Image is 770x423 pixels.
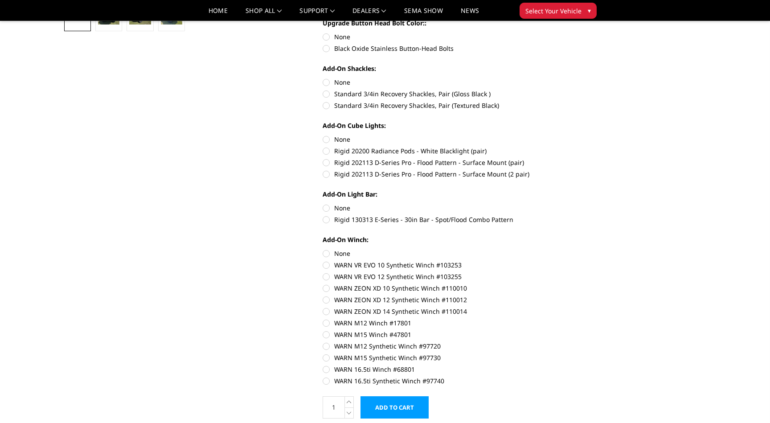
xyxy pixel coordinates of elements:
[323,330,569,339] label: WARN M15 Winch #47801
[323,318,569,328] label: WARN M12 Winch #17801
[323,260,569,270] label: WARN VR EVO 10 Synthetic Winch #103253
[323,203,569,213] label: None
[323,341,569,351] label: WARN M12 Synthetic Winch #97720
[323,121,569,130] label: Add-On Cube Lights:
[323,44,569,53] label: Black Oxide Stainless Button-Head Bolts
[404,8,443,21] a: SEMA Show
[209,8,228,21] a: Home
[323,101,569,110] label: Standard 3/4in Recovery Shackles, Pair (Textured Black)
[323,215,569,224] label: Rigid 130313 E-Series - 30in Bar - Spot/Flood Combo Pattern
[323,169,569,179] label: Rigid 202113 D-Series Pro - Flood Pattern - Surface Mount (2 pair)
[323,89,569,99] label: Standard 3/4in Recovery Shackles, Pair (Gloss Black )
[323,146,569,156] label: Rigid 20200 Radiance Pods - White Blacklight (pair)
[520,3,597,19] button: Select Your Vehicle
[352,8,386,21] a: Dealers
[323,272,569,281] label: WARN VR EVO 12 Synthetic Winch #103255
[323,283,569,293] label: WARN ZEON XD 10 Synthetic Winch #110010
[323,307,569,316] label: WARN ZEON XD 14 Synthetic Winch #110014
[323,365,569,374] label: WARN 16.5ti Winch #68801
[360,396,429,419] input: Add to Cart
[323,32,569,41] label: None
[299,8,335,21] a: Support
[323,64,569,73] label: Add-On Shackles:
[323,158,569,167] label: Rigid 202113 D-Series Pro - Flood Pattern - Surface Mount (pair)
[323,135,569,144] label: None
[323,295,569,304] label: WARN ZEON XD 12 Synthetic Winch #110012
[588,6,591,15] span: ▾
[323,18,569,28] label: Upgrade Button Head Bolt Color::
[323,249,569,258] label: None
[323,353,569,362] label: WARN M15 Synthetic Winch #97730
[525,6,582,16] span: Select Your Vehicle
[323,78,569,87] label: None
[323,189,569,199] label: Add-On Light Bar:
[323,376,569,386] label: WARN 16.5ti Synthetic Winch #97740
[323,235,569,244] label: Add-On Winch:
[461,8,479,21] a: News
[246,8,282,21] a: shop all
